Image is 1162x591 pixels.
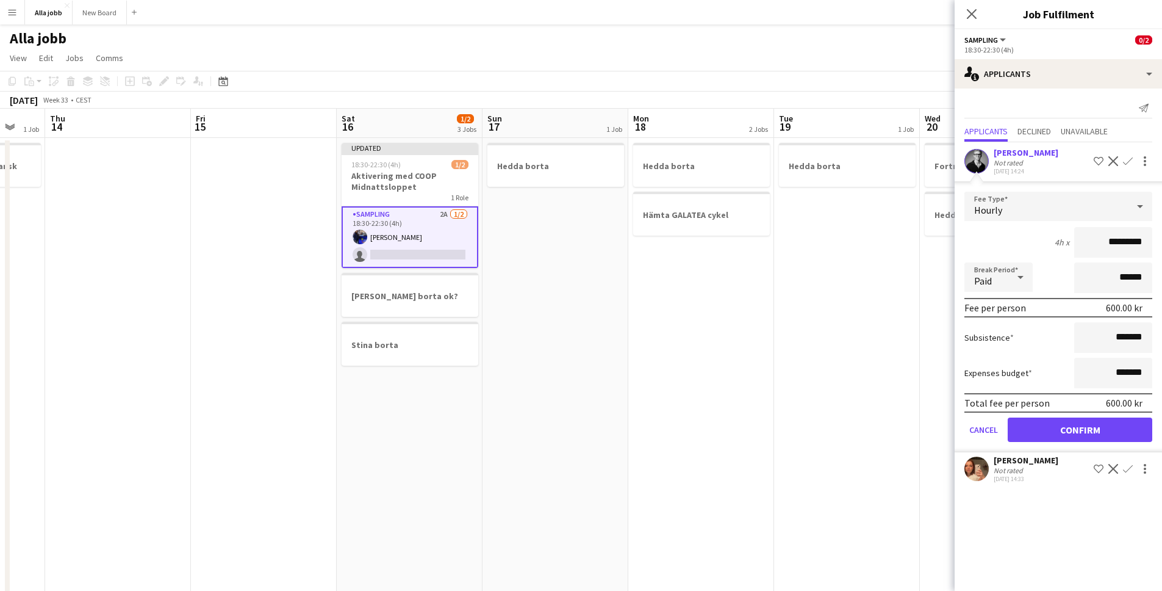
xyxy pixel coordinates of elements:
a: Comms [91,50,128,66]
span: Week 33 [40,95,71,104]
div: 18:30-22:30 (4h) [964,45,1152,54]
span: Tue [779,113,793,124]
span: 15 [194,120,206,134]
span: 18 [631,120,649,134]
span: 16 [340,120,355,134]
span: Sun [487,113,502,124]
h3: Aktivering med COOP Midnattsloppet [342,170,478,192]
span: Unavailable [1061,127,1108,136]
a: View [5,50,32,66]
app-job-card: Hedda borta [779,143,916,187]
h3: Hedda borta [925,209,1061,220]
button: Alla jobb [25,1,73,24]
button: New Board [73,1,127,24]
app-card-role: Sampling2A1/218:30-22:30 (4h)[PERSON_NAME] [342,206,478,268]
span: Paid [974,275,992,287]
app-job-card: Hämta GALATEA cykel [633,192,770,236]
span: Hourly [974,204,1002,216]
h3: Hedda borta [779,161,916,172]
div: Total fee per person [964,397,1050,409]
div: Applicants [955,59,1162,89]
span: Edit [39,53,53,63]
div: Not rated [994,466,1025,475]
button: Sampling [964,35,1008,45]
span: 14 [48,120,65,134]
span: 0/2 [1135,35,1152,45]
span: Sampling [964,35,998,45]
div: 600.00 kr [1106,302,1142,314]
div: Fee per person [964,302,1026,314]
div: CEST [76,95,91,104]
a: Edit [34,50,58,66]
h3: Job Fulfilment [955,6,1162,22]
div: 4h x [1055,237,1069,248]
span: Declined [1017,127,1051,136]
app-job-card: [PERSON_NAME] borta ok? [342,273,478,317]
span: 1/2 [451,160,468,169]
span: Jobs [65,53,84,63]
div: 3 Jobs [457,125,476,134]
span: Thu [50,113,65,124]
span: View [10,53,27,63]
span: Mon [633,113,649,124]
span: Applicants [964,127,1008,136]
h1: Alla jobb [10,29,66,48]
span: Fri [196,113,206,124]
app-job-card: Fortnox [GEOGRAPHIC_DATA] [925,143,1061,187]
div: [PERSON_NAME] [994,455,1058,466]
label: Subsistence [964,332,1014,343]
span: 19 [777,120,793,134]
h3: [PERSON_NAME] borta ok? [342,291,478,302]
div: [DATE] [10,94,38,106]
div: 600.00 kr [1106,397,1142,409]
span: Wed [925,113,941,124]
app-job-card: Hedda borta [633,143,770,187]
h3: Fortnox [GEOGRAPHIC_DATA] [925,161,1061,172]
button: Confirm [1008,418,1152,442]
button: Cancel [964,418,1003,442]
div: [PERSON_NAME] [994,147,1058,158]
div: [DATE] 14:33 [994,475,1058,483]
div: 1 Job [606,125,622,134]
app-job-card: Hedda borta [487,143,624,187]
a: Jobs [60,50,88,66]
span: Sat [342,113,355,124]
span: 1/2 [457,114,474,123]
app-job-card: Hedda borta [925,192,1061,236]
h3: Stina borta [342,339,478,350]
span: 1 Role [451,193,468,202]
h3: Hedda borta [633,161,770,172]
label: Expenses budget [964,368,1032,379]
span: 17 [486,120,502,134]
span: 20 [923,120,941,134]
span: 18:30-22:30 (4h) [351,160,401,169]
div: [DATE] 14:24 [994,167,1058,175]
div: Not rated [994,158,1025,167]
app-job-card: Updated18:30-22:30 (4h)1/2Aktivering med COOP Midnattsloppet1 RoleSampling2A1/218:30-22:30 (4h)[P... [342,143,478,268]
div: 1 Job [898,125,914,134]
app-job-card: Stina borta [342,322,478,366]
div: 1 Job [23,125,39,134]
div: 2 Jobs [749,125,768,134]
div: Updated [342,143,478,153]
h3: Hedda borta [487,161,624,172]
h3: Hämta GALATEA cykel [633,209,770,220]
span: Comms [96,53,123,63]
